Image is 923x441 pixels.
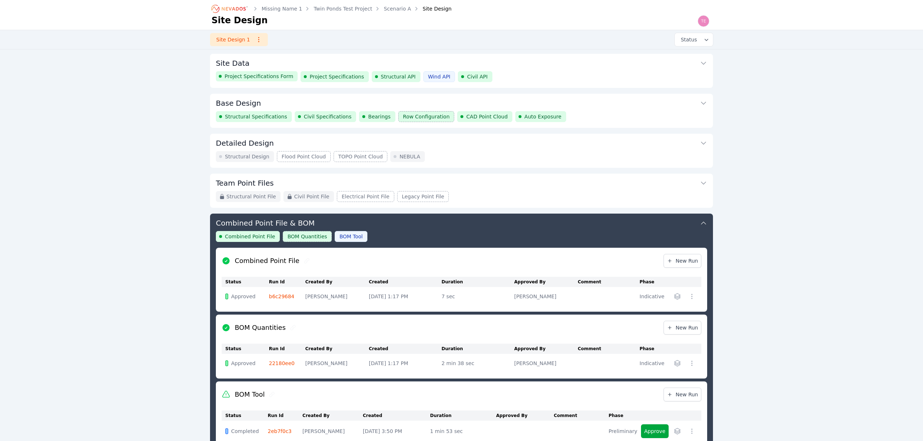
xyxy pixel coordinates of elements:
th: Approved By [514,277,578,287]
h3: Team Point Files [216,178,274,188]
th: Phase [640,277,670,287]
div: Detailed DesignStructural DesignFlood Point CloudTOPO Point CloudNEBULA [210,134,713,168]
th: Duration [442,344,514,354]
span: New Run [667,391,698,398]
span: Auto Exposure [524,113,561,120]
button: Team Point Files [216,174,707,191]
div: Team Point FilesStructural Point FileCivil Point FileElectrical Point FileLegacy Point File [210,174,713,208]
td: [PERSON_NAME] [514,354,578,373]
th: Status [222,410,268,421]
td: [PERSON_NAME] [514,287,578,306]
button: Base Design [216,94,707,111]
span: CAD Point Cloud [466,113,508,120]
div: Site DataProject Specifications FormProject SpecificationsStructural APIWind APICivil API [210,54,713,88]
a: 22180ee0 [269,360,295,366]
span: New Run [667,257,698,264]
h1: Site Design [211,15,268,26]
span: Approved [231,293,255,300]
th: Created [369,344,442,354]
th: Duration [430,410,496,421]
span: Civil Specifications [304,113,351,120]
button: Status [675,33,713,46]
span: NEBULA [399,153,420,160]
span: TOPO Point Cloud [338,153,383,160]
th: Created By [305,344,369,354]
span: Combined Point File [225,233,275,240]
a: b6c29684 [269,294,294,299]
th: Created By [302,410,363,421]
h3: Base Design [216,98,261,108]
span: Wind API [428,73,451,80]
button: Approve [641,424,669,438]
h2: Combined Point File [235,256,299,266]
div: Site Design [412,5,452,12]
span: Legacy Point File [402,193,444,200]
th: Status [222,344,269,354]
a: Missing Name 1 [262,5,302,12]
button: Site Data [216,54,707,71]
a: New Run [664,254,701,268]
td: [DATE] 1:17 PM [369,354,442,373]
div: Base DesignStructural SpecificationsCivil SpecificationsBearingsRow ConfigurationCAD Point CloudA... [210,94,713,128]
span: Bearings [368,113,391,120]
span: Structural Specifications [225,113,287,120]
th: Comment [578,277,640,287]
h3: Site Data [216,58,250,68]
span: Project Specifications [310,73,364,80]
th: Run Id [269,344,305,354]
a: New Run [664,388,701,401]
span: New Run [667,324,698,331]
div: 1 min 53 sec [430,428,492,435]
span: Approved [231,360,255,367]
th: Duration [442,277,514,287]
th: Phase [609,410,641,421]
th: Created [369,277,442,287]
th: Comment [578,344,640,354]
span: BOM Tool [339,233,363,240]
div: Preliminary [609,428,637,435]
th: Approved By [514,344,578,354]
td: [DATE] 1:17 PM [369,287,442,306]
span: Completed [231,428,259,435]
th: Approved By [496,410,554,421]
span: Civil Point File [294,193,329,200]
td: [PERSON_NAME] [305,354,369,373]
h2: BOM Tool [235,389,265,400]
button: Detailed Design [216,134,707,151]
a: Twin Ponds Test Project [314,5,372,12]
span: Electrical Point File [342,193,389,200]
th: Created [363,410,430,421]
th: Created By [305,277,369,287]
a: Site Design 1 [210,33,268,46]
span: Status [678,36,697,43]
h3: Detailed Design [216,138,274,148]
img: Ted Elliott [698,15,709,27]
th: Run Id [269,277,305,287]
span: BOM Quantities [287,233,327,240]
a: 2eb7f0c3 [268,428,292,434]
span: Structural Design [225,153,269,160]
td: [PERSON_NAME] [305,287,369,306]
h2: BOM Quantities [235,323,286,333]
th: Comment [554,410,609,421]
th: Status [222,277,269,287]
span: Flood Point Cloud [282,153,326,160]
span: Project Specifications Form [225,73,293,80]
nav: Breadcrumb [211,3,452,15]
span: Structural Point File [226,193,276,200]
h3: Combined Point File & BOM [216,218,315,228]
th: Run Id [268,410,303,421]
span: Structural API [381,73,416,80]
div: 7 sec [442,293,511,300]
div: Indicative [640,360,666,367]
div: Indicative [640,293,666,300]
span: Row Configuration [403,113,450,120]
a: Scenario A [384,5,411,12]
th: Phase [640,344,670,354]
button: Combined Point File & BOM [216,214,707,231]
div: 2 min 38 sec [442,360,511,367]
a: New Run [664,321,701,335]
span: Civil API [467,73,487,80]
